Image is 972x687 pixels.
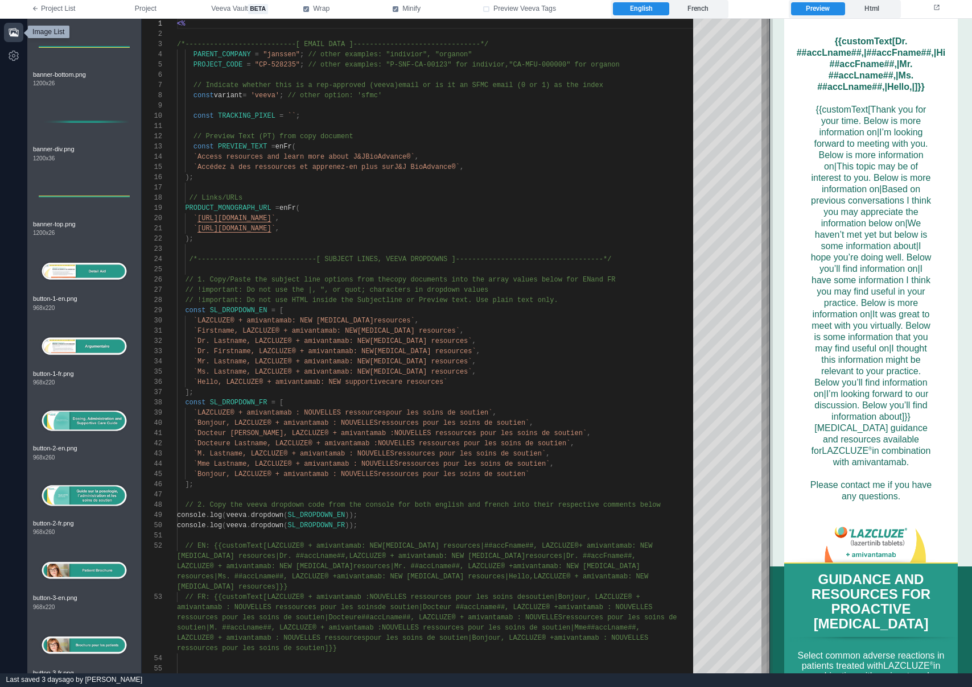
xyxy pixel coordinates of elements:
[142,142,162,152] div: 13
[246,522,250,529] span: .
[177,552,349,560] span: [MEDICAL_DATA] resources|Dr. ##accLname##,
[142,234,162,244] div: 22
[177,511,205,519] span: console
[142,162,162,172] div: 15
[142,121,162,131] div: 11
[177,603,378,611] span: amivantamab : NOUVELLES ressources pour les soins
[255,51,259,59] span: =
[211,4,267,14] span: Veeva Vault
[246,61,250,69] span: =
[398,460,550,468] span: ressources pour les soins de soutien`
[33,593,135,603] span: button-3-en.png
[357,327,460,335] span: [MEDICAL_DATA] resources`
[300,51,304,59] span: ;
[271,307,275,314] span: =
[142,29,162,39] div: 2
[554,634,649,642] span: amivantamab : NOUVELLES
[142,254,162,264] div: 24
[142,398,162,408] div: 38
[185,296,386,304] span: // !important: Do not use HTML inside the Subject
[142,326,162,336] div: 31
[210,399,267,407] span: SL_DROPDOWN_FR
[345,511,357,519] span: ));
[275,204,279,212] span: =
[365,153,414,161] span: BioAdvance®`
[263,51,300,59] span: "janssen"
[33,444,135,453] span: button-2-en.png
[113,642,163,652] span: LAZCLUZE
[374,317,415,325] span: resources`
[287,522,345,529] span: SL_DROPDOWN_FR
[142,449,162,459] div: 43
[271,225,275,233] span: `
[525,552,636,560] span: resources|Dr. ##accFname##,
[386,378,447,386] span: care resources`
[193,317,374,325] span: `LAZCLUZE® + amivantamab: NEW [MEDICAL_DATA]
[177,573,337,581] span: resources|Ms. ##accLname##, LAZCLUZE® +
[142,387,162,398] div: 37
[142,316,162,326] div: 30
[142,80,162,90] div: 7
[193,81,398,89] span: // Indicate whether this is a rep-approved (veeva)
[562,614,677,622] span: ressources pour les soins de
[226,511,246,519] span: veeva
[135,4,156,14] span: Project
[142,131,162,142] div: 12
[546,450,550,458] span: ,
[246,511,250,519] span: .
[177,634,365,642] span: LAZCLUZE® + amivantamab : NOUVELLES ressources
[142,193,162,203] div: 18
[472,358,476,366] span: ,
[193,460,398,468] span: `Mme Lastname, LAZCLUZE® + amivantamab : NOUVELLES
[210,522,223,529] span: log
[845,2,899,16] label: Html
[308,51,472,59] span: // other examples: "indivior", "organon"
[177,614,361,622] span: ressources pour les soins de soutien|Docteure
[160,642,163,647] sup: ®
[287,112,295,120] span: ``
[142,336,162,346] div: 32
[193,133,353,140] span: // Preview Text (PT) from copy document
[33,144,135,154] span: banner-div.png
[193,378,386,386] span: `Hello, LAZCLUZE® + amivantamab: NEW supportive
[472,337,476,345] span: ,
[222,522,226,529] span: (
[386,296,558,304] span: line or Preview text. Use plain text only.
[275,143,292,151] span: enFr
[142,213,162,224] div: 20
[177,583,287,591] span: [MEDICAL_DATA] resources]}}
[369,593,525,601] span: NOUVELLES ressources pour les soins de
[33,79,55,88] span: 1200 x 26
[361,614,562,622] span: ##accLname##, LAZCLUZE® + amivantamab : NOUVELLES
[415,153,419,161] span: ,
[142,541,162,551] div: 52
[218,112,275,120] span: TRACKING_PIXEL
[142,244,162,254] div: 23
[185,204,271,212] span: PRODUCT_MONOGRAPH_URL
[242,92,246,100] span: =
[193,440,378,448] span: `Docteure Lastname, LAZCLUZE® + amivantamab :
[185,593,369,601] span: // FR: {{customText[LAZCLUZE® + amivantamab :
[205,511,209,519] span: .
[271,214,275,222] span: `
[460,327,464,335] span: ,
[177,644,337,652] span: ressources pour les soins de soutien]}}
[386,409,492,417] span: pour les soins de soutien`
[337,573,534,581] span: amivantamab: NEW [MEDICAL_DATA] resources|Hello,
[218,143,267,151] span: PREVIEW_TEXT
[271,143,275,151] span: =
[33,220,135,229] span: banner-top.png
[248,4,268,14] span: beta
[251,92,279,100] span: 'veeva'
[185,388,193,396] span: ];
[251,511,284,519] span: dropdown
[222,511,226,519] span: (
[279,112,283,120] span: =
[251,522,284,529] span: dropdown
[275,225,279,233] span: ,
[509,61,619,69] span: "CA-MFU-000000" for organon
